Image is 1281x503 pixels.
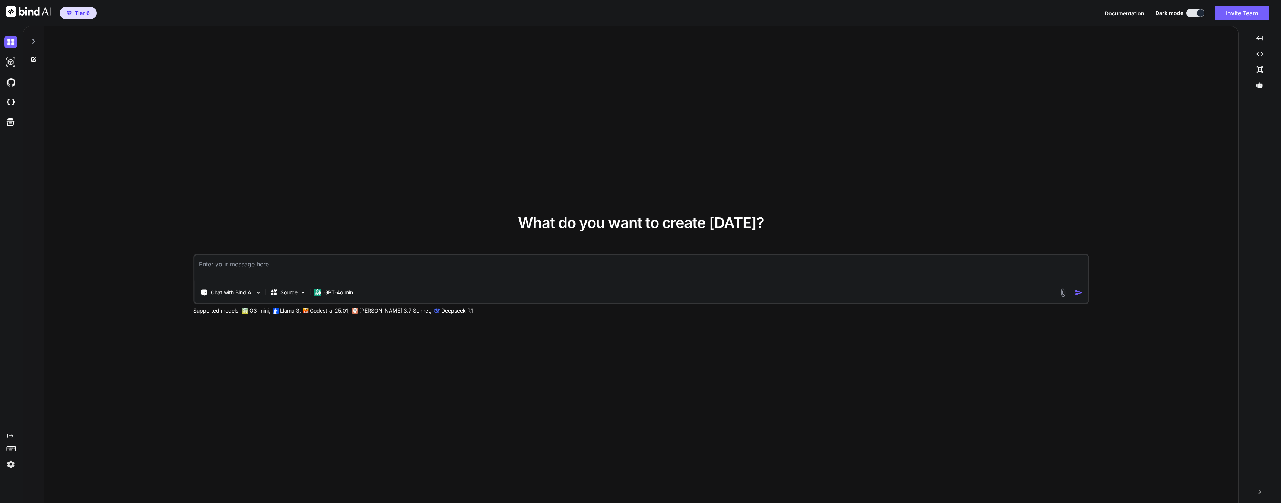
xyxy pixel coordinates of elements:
[310,307,350,314] p: Codestral 25.01,
[211,289,253,296] p: Chat with Bind AI
[242,308,248,314] img: GPT-4
[324,289,356,296] p: GPT-4o min..
[434,308,440,314] img: claude
[273,308,279,314] img: Llama2
[60,7,97,19] button: premiumTier 6
[4,56,17,68] img: darkAi-studio
[300,289,306,296] img: Pick Models
[1075,289,1083,297] img: icon
[280,307,301,314] p: Llama 3,
[280,289,298,296] p: Source
[314,289,321,296] img: GPT-4o mini
[6,6,51,17] img: Bind AI
[255,289,261,296] img: Pick Tools
[441,307,473,314] p: Deepseek R1
[1059,288,1067,297] img: attachment
[352,308,358,314] img: claude
[303,308,308,313] img: Mistral-AI
[4,76,17,89] img: githubDark
[75,9,90,17] span: Tier 6
[67,11,72,15] img: premium
[359,307,432,314] p: [PERSON_NAME] 3.7 Sonnet,
[4,96,17,109] img: cloudideIcon
[249,307,270,314] p: O3-mini,
[193,307,240,314] p: Supported models:
[1156,9,1183,17] span: Dark mode
[518,214,764,232] span: What do you want to create [DATE]?
[1105,9,1144,17] button: Documentation
[1105,10,1144,16] span: Documentation
[4,458,17,471] img: settings
[1215,6,1269,20] button: Invite Team
[4,36,17,48] img: darkChat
